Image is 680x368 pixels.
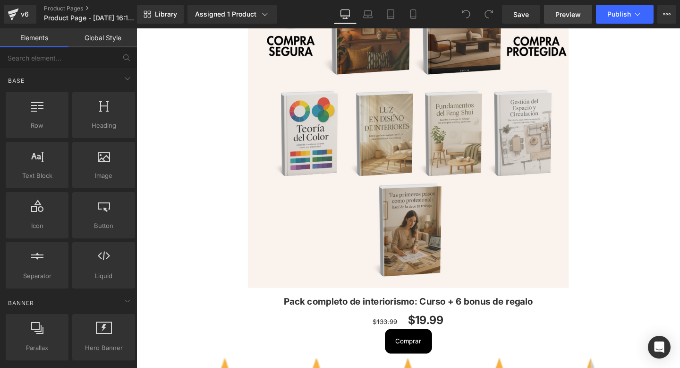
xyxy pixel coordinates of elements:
[261,316,311,342] button: Comprar
[457,5,476,24] button: Undo
[75,343,132,353] span: Hero Banner
[402,5,425,24] a: Mobile
[357,5,379,24] a: Laptop
[272,324,299,333] span: Comprar
[75,221,132,231] span: Button
[596,5,654,24] button: Publish
[248,304,274,312] span: $133.99
[8,221,66,231] span: Icon
[544,5,592,24] a: Preview
[479,5,498,24] button: Redo
[7,298,35,307] span: Banner
[648,336,671,359] div: Open Intercom Messenger
[155,281,416,293] a: Pack completo de interiorismo: Curso + 6 bonus de regalo
[657,5,676,24] button: More
[285,297,323,316] span: $19.99
[155,10,177,18] span: Library
[68,28,137,47] a: Global Style
[379,5,402,24] a: Tablet
[19,8,31,20] div: v6
[334,5,357,24] a: Desktop
[607,10,631,18] span: Publish
[7,76,25,85] span: Base
[4,5,36,24] a: v6
[137,5,184,24] a: New Library
[75,271,132,281] span: Liquid
[75,171,132,181] span: Image
[75,121,132,131] span: Heading
[513,9,529,19] span: Save
[8,171,66,181] span: Text Block
[8,343,66,353] span: Parallax
[44,5,153,12] a: Product Pages
[8,121,66,131] span: Row
[195,9,270,19] div: Assigned 1 Product
[44,14,135,22] span: Product Page - [DATE] 16:18:38
[8,271,66,281] span: Separator
[555,9,581,19] span: Preview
